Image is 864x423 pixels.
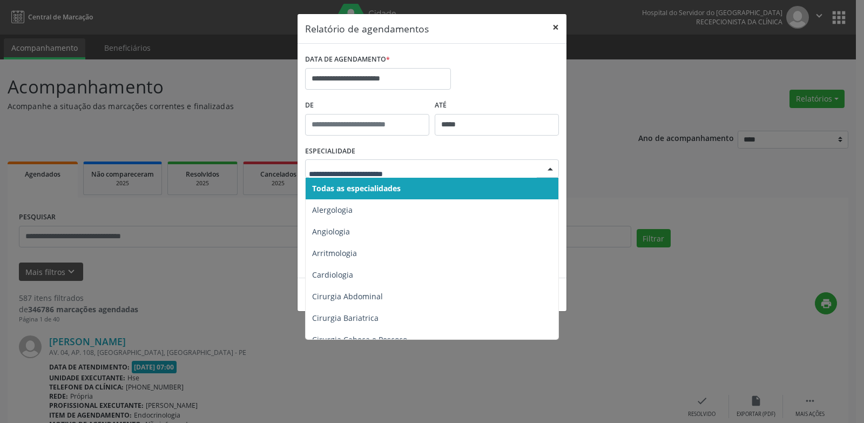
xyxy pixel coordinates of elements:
[312,313,379,323] span: Cirurgia Bariatrica
[312,205,353,215] span: Alergologia
[312,226,350,237] span: Angiologia
[305,22,429,36] h5: Relatório de agendamentos
[305,97,429,114] label: De
[312,334,407,345] span: Cirurgia Cabeça e Pescoço
[312,248,357,258] span: Arritmologia
[545,14,566,41] button: Close
[312,291,383,301] span: Cirurgia Abdominal
[312,270,353,280] span: Cardiologia
[312,183,401,193] span: Todas as especialidades
[305,51,390,68] label: DATA DE AGENDAMENTO
[305,143,355,160] label: ESPECIALIDADE
[435,97,559,114] label: ATÉ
